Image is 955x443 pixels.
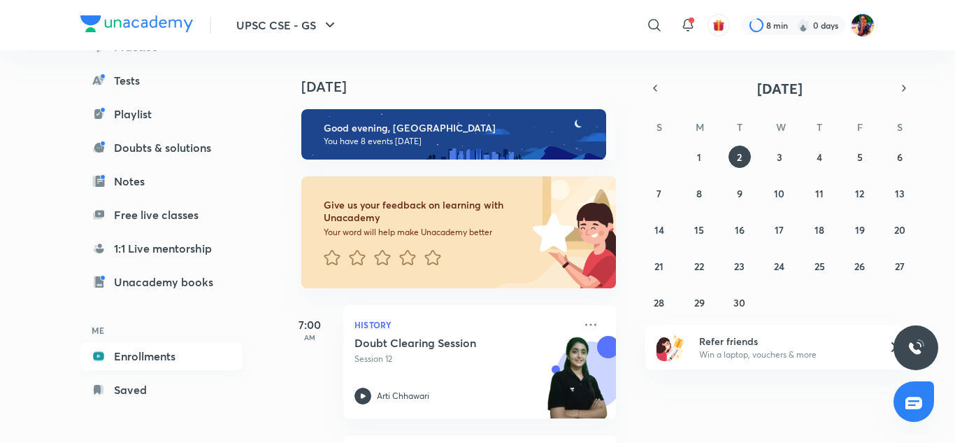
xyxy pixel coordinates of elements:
p: You have 8 events [DATE] [324,136,594,147]
button: September 25, 2025 [808,255,831,277]
h6: Give us your feedback on learning with Unacademy [324,199,528,224]
abbr: September 1, 2025 [697,150,701,164]
p: Your word will help make Unacademy better [324,227,528,238]
abbr: September 22, 2025 [694,260,704,273]
a: Playlist [80,100,243,128]
img: Solanki Ghorai [851,13,875,37]
abbr: September 24, 2025 [774,260,784,273]
abbr: September 15, 2025 [694,223,704,237]
button: September 8, 2025 [688,182,710,204]
p: History [354,316,574,333]
abbr: September 5, 2025 [857,150,863,164]
a: Saved [80,376,243,404]
button: September 14, 2025 [648,218,670,241]
img: ttu [907,339,924,356]
img: evening [301,109,606,160]
button: September 26, 2025 [849,255,871,277]
button: September 9, 2025 [728,182,751,204]
abbr: September 29, 2025 [694,296,705,309]
abbr: September 14, 2025 [654,223,664,237]
button: September 21, 2025 [648,255,670,277]
button: September 15, 2025 [688,218,710,241]
button: September 19, 2025 [849,218,871,241]
abbr: September 4, 2025 [817,150,822,164]
abbr: September 6, 2025 [897,150,903,164]
img: Company Logo [80,15,193,32]
abbr: Monday [696,120,704,134]
h6: Good evening, [GEOGRAPHIC_DATA] [324,122,594,134]
button: September 2, 2025 [728,146,751,168]
a: Tests [80,66,243,94]
p: Arti Chhawari [377,390,429,402]
abbr: September 8, 2025 [696,187,702,200]
button: avatar [708,14,730,36]
h5: Doubt Clearing Session [354,336,529,350]
img: feedback_image [485,176,616,288]
abbr: September 13, 2025 [895,187,905,200]
abbr: September 9, 2025 [737,187,742,200]
button: September 3, 2025 [768,146,791,168]
button: September 22, 2025 [688,255,710,277]
button: September 24, 2025 [768,255,791,277]
abbr: September 23, 2025 [734,260,745,273]
button: September 23, 2025 [728,255,751,277]
abbr: Thursday [817,120,822,134]
abbr: September 18, 2025 [814,223,824,237]
abbr: September 26, 2025 [854,260,865,273]
img: referral [656,333,684,361]
p: AM [282,333,338,342]
button: September 27, 2025 [889,255,911,277]
abbr: September 3, 2025 [777,150,782,164]
abbr: September 20, 2025 [894,223,905,237]
button: September 28, 2025 [648,291,670,314]
p: Session 12 [354,353,574,365]
button: September 12, 2025 [849,182,871,204]
button: September 6, 2025 [889,146,911,168]
h4: [DATE] [301,78,630,95]
abbr: September 19, 2025 [855,223,865,237]
button: September 4, 2025 [808,146,831,168]
a: Notes [80,167,243,195]
button: September 17, 2025 [768,218,791,241]
abbr: September 17, 2025 [775,223,784,237]
img: streak [796,18,810,32]
h5: 7:00 [282,316,338,333]
abbr: September 12, 2025 [855,187,864,200]
abbr: September 30, 2025 [733,296,745,309]
button: September 13, 2025 [889,182,911,204]
button: September 7, 2025 [648,182,670,204]
abbr: September 10, 2025 [774,187,784,200]
abbr: September 21, 2025 [654,260,663,273]
abbr: Tuesday [737,120,742,134]
button: September 29, 2025 [688,291,710,314]
span: [DATE] [757,79,803,98]
button: September 10, 2025 [768,182,791,204]
h6: Refer friends [699,334,871,349]
abbr: September 2, 2025 [737,150,742,164]
a: Doubts & solutions [80,134,243,162]
h6: ME [80,318,243,342]
a: Unacademy books [80,268,243,296]
abbr: September 28, 2025 [654,296,664,309]
abbr: September 25, 2025 [814,260,825,273]
button: [DATE] [665,78,894,98]
abbr: Wednesday [776,120,786,134]
button: September 20, 2025 [889,218,911,241]
button: September 30, 2025 [728,291,751,314]
abbr: September 16, 2025 [735,223,745,237]
abbr: September 11, 2025 [815,187,824,200]
button: September 1, 2025 [688,146,710,168]
abbr: September 27, 2025 [895,260,905,273]
a: Company Logo [80,15,193,36]
p: Win a laptop, vouchers & more [699,349,871,361]
abbr: September 7, 2025 [656,187,661,200]
button: September 18, 2025 [808,218,831,241]
img: avatar [712,19,725,31]
abbr: Sunday [656,120,662,134]
button: September 5, 2025 [849,146,871,168]
abbr: Friday [857,120,863,134]
button: September 16, 2025 [728,218,751,241]
img: unacademy [539,336,616,433]
a: 1:1 Live mentorship [80,234,243,262]
button: September 11, 2025 [808,182,831,204]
